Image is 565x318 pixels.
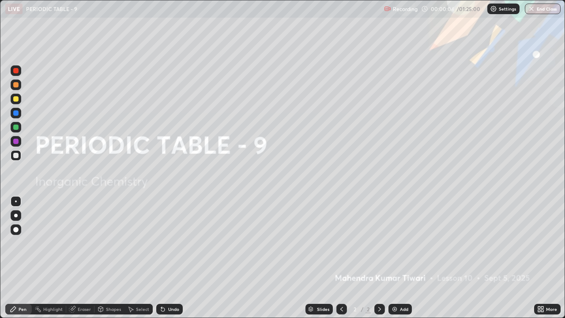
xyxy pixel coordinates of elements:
p: Settings [499,7,516,11]
div: / [361,307,364,312]
p: LIVE [8,5,20,12]
div: Pen [19,307,26,311]
div: 2 [365,305,371,313]
div: Eraser [78,307,91,311]
div: Highlight [43,307,63,311]
div: Shapes [106,307,121,311]
p: PERIODIC TABLE - 9 [26,5,77,12]
button: End Class [525,4,561,14]
div: Select [136,307,149,311]
img: recording.375f2c34.svg [384,5,391,12]
div: Undo [168,307,179,311]
img: end-class-cross [528,5,535,12]
div: More [546,307,557,311]
p: Recording [393,6,418,12]
div: 2 [350,307,359,312]
img: class-settings-icons [490,5,497,12]
div: Add [400,307,408,311]
div: Slides [317,307,329,311]
img: add-slide-button [391,306,398,313]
